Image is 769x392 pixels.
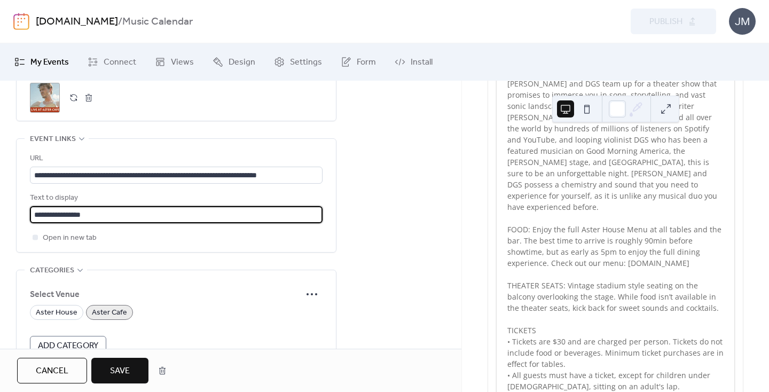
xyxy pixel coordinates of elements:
[290,56,322,69] span: Settings
[36,12,118,32] a: [DOMAIN_NAME]
[122,12,193,32] b: Music Calendar
[38,340,98,352] span: Add Category
[171,56,194,69] span: Views
[30,83,60,113] div: ;
[266,48,330,76] a: Settings
[411,56,433,69] span: Install
[333,48,384,76] a: Form
[30,288,301,301] span: Select Venue
[30,133,76,146] span: Event links
[80,48,144,76] a: Connect
[43,232,97,245] span: Open in new tab
[30,336,106,355] button: Add Category
[36,365,68,378] span: Cancel
[387,48,441,76] a: Install
[104,56,136,69] span: Connect
[147,48,202,76] a: Views
[30,192,320,205] div: Text to display
[13,13,29,30] img: logo
[229,56,255,69] span: Design
[110,365,130,378] span: Save
[205,48,263,76] a: Design
[30,152,320,165] div: URL
[30,264,74,277] span: Categories
[36,307,77,319] span: Aster House
[729,8,756,35] div: JM
[92,307,127,319] span: Aster Cafe
[30,56,69,69] span: My Events
[357,56,376,69] span: Form
[6,48,77,76] a: My Events
[118,12,122,32] b: /
[17,358,87,383] button: Cancel
[91,358,148,383] button: Save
